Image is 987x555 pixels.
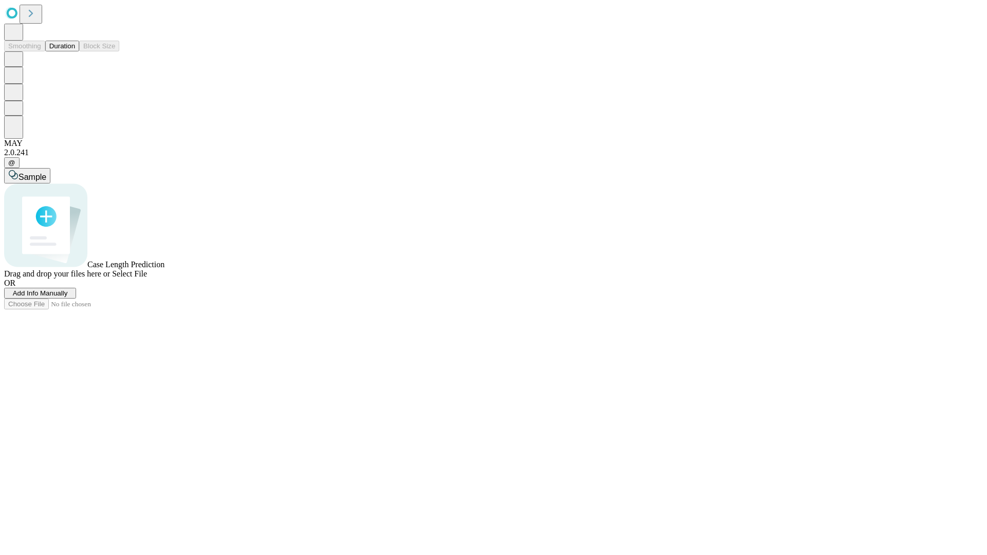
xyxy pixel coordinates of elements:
[4,41,45,51] button: Smoothing
[45,41,79,51] button: Duration
[4,269,110,278] span: Drag and drop your files here or
[4,168,50,183] button: Sample
[4,139,983,148] div: MAY
[4,157,20,168] button: @
[79,41,119,51] button: Block Size
[4,279,15,287] span: OR
[4,288,76,299] button: Add Info Manually
[13,289,68,297] span: Add Info Manually
[4,148,983,157] div: 2.0.241
[8,159,15,166] span: @
[112,269,147,278] span: Select File
[19,173,46,181] span: Sample
[87,260,164,269] span: Case Length Prediction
